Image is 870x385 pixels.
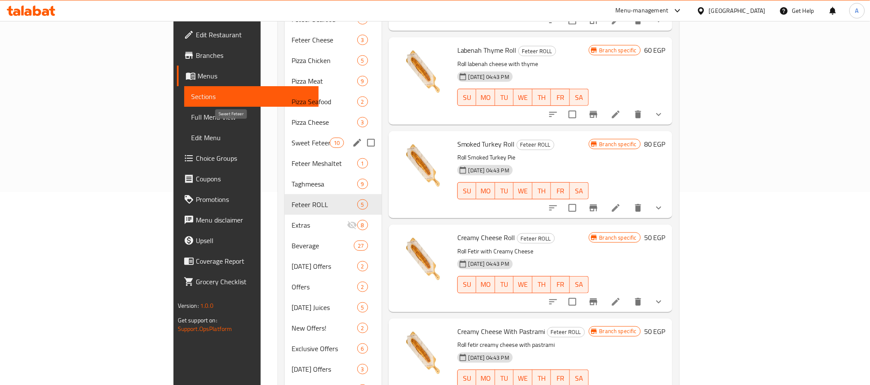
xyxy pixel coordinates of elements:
span: FR [554,185,566,197]
span: Feteer Cheese [292,35,357,45]
span: A [855,6,859,15]
a: Branches [177,45,319,66]
button: edit [351,136,364,149]
span: 2 [358,98,368,106]
span: Sweet Feteer [292,138,330,148]
span: Pizza Seafood [292,96,357,107]
a: Coupons [177,168,319,189]
span: 2 [358,324,368,332]
div: Exclusive Offers6 [285,338,382,359]
span: Choice Groups [196,153,312,163]
span: Feteer Meshaltet [292,158,357,168]
a: Support.OpsPlatform [178,323,232,334]
span: Edit Restaurant [196,30,312,40]
span: 1.0.0 [200,300,213,311]
div: items [357,55,368,66]
button: SU [457,182,476,199]
div: [DATE] Juices5 [285,297,382,318]
span: [DATE] Offers [292,261,357,271]
a: Edit Restaurant [177,24,319,45]
div: Extras8 [285,215,382,235]
a: Grocery Checklist [177,271,319,292]
span: SA [573,278,585,291]
span: WE [517,372,529,385]
div: items [357,199,368,210]
button: Branch-specific-item [583,104,604,125]
span: 5 [358,304,368,312]
h6: 50 EGP [644,232,666,244]
div: Pizza Meat9 [285,71,382,91]
div: Feteer Meshaltet1 [285,153,382,174]
p: Roll labenah cheese with thyme [457,59,589,69]
span: [DATE] 04:43 PM [465,354,513,362]
span: 1 [358,159,368,168]
span: Branch specific [596,140,640,148]
a: Edit menu item [611,203,621,213]
div: Beverage27 [285,235,382,256]
span: TU [499,91,511,104]
div: items [354,241,368,251]
div: Feteer ROLL [517,140,554,150]
svg: Inactive section [347,220,357,230]
span: 27 [354,242,367,250]
span: FR [554,278,566,291]
span: SU [461,372,473,385]
div: Feteer ROLL5 [285,194,382,215]
span: 9 [358,77,368,85]
span: 5 [358,57,368,65]
span: Grocery Checklist [196,277,312,287]
span: FR [554,91,566,104]
img: Smoked Turkey Roll [395,138,450,193]
span: New Offers! [292,323,357,333]
div: [DATE] Offers3 [285,359,382,379]
p: Roll Smoked Turkey Pie [457,152,589,163]
button: SA [570,276,589,293]
button: TU [495,89,514,106]
span: TH [536,91,548,104]
button: delete [628,292,648,312]
h6: 60 EGP [644,44,666,56]
button: WE [514,182,532,199]
span: WE [517,185,529,197]
span: Offers [292,282,357,292]
div: Ramadan Juices [292,302,357,313]
span: SA [573,91,585,104]
button: WE [514,89,532,106]
svg: Show Choices [654,109,664,120]
span: Menus [198,71,312,81]
span: Sections [191,91,312,102]
span: Feteer ROLL [517,140,554,150]
a: Edit Menu [184,127,319,148]
span: Coupons [196,174,312,184]
span: Branches [196,50,312,60]
span: Pizza Meat [292,76,357,86]
span: SU [461,278,473,291]
div: Pizza Cheese3 [285,112,382,132]
div: items [357,117,368,127]
button: sort-choices [543,104,563,125]
span: WE [517,278,529,291]
a: Full Menu View [184,107,319,127]
span: MO [480,278,492,291]
span: Branch specific [596,327,640,335]
button: delete [628,104,648,125]
span: Feteer ROLL [548,327,584,337]
span: TU [499,372,511,385]
span: SU [461,91,473,104]
span: [DATE] 04:43 PM [465,166,513,174]
div: Beverage [292,241,354,251]
button: TH [532,89,551,106]
a: Menu disclaimer [177,210,319,230]
span: Get support on: [178,315,217,326]
span: Version: [178,300,199,311]
span: Feteer ROLL [519,46,556,56]
div: items [357,179,368,189]
div: items [357,302,368,313]
button: WE [514,276,532,293]
svg: Show Choices [654,203,664,213]
img: Creamy Cheese With Pastrami [395,325,450,380]
span: Pizza Chicken [292,55,357,66]
span: 9 [358,180,368,188]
